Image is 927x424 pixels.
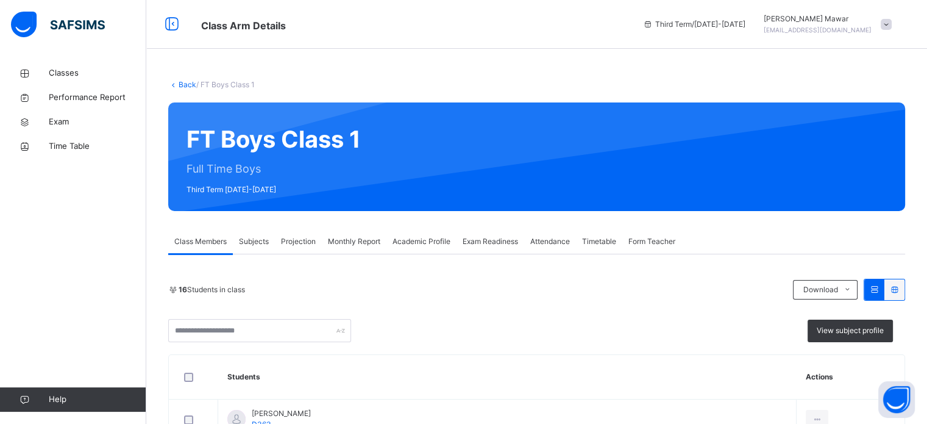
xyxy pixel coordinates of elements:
[179,284,245,295] span: Students in class
[196,80,255,89] span: / FT Boys Class 1
[174,236,227,247] span: Class Members
[49,140,146,153] span: Time Table
[49,393,146,406] span: Help
[218,355,797,400] th: Students
[758,13,898,35] div: Hafiz AbdullahMawar
[817,325,884,336] span: View subject profile
[643,19,745,30] span: session/term information
[328,236,380,247] span: Monthly Report
[179,285,187,294] b: 16
[628,236,675,247] span: Form Teacher
[764,26,872,34] span: [EMAIL_ADDRESS][DOMAIN_NAME]
[582,236,616,247] span: Timetable
[49,92,146,104] span: Performance Report
[11,12,105,37] img: safsims
[252,408,311,419] span: [PERSON_NAME]
[803,284,837,295] span: Download
[764,13,872,24] span: [PERSON_NAME] Mawar
[530,236,570,247] span: Attendance
[201,20,286,32] span: Class Arm Details
[797,355,904,400] th: Actions
[239,236,269,247] span: Subjects
[392,236,450,247] span: Academic Profile
[878,381,915,418] button: Open asap
[49,116,146,128] span: Exam
[281,236,316,247] span: Projection
[463,236,518,247] span: Exam Readiness
[49,67,146,79] span: Classes
[179,80,196,89] a: Back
